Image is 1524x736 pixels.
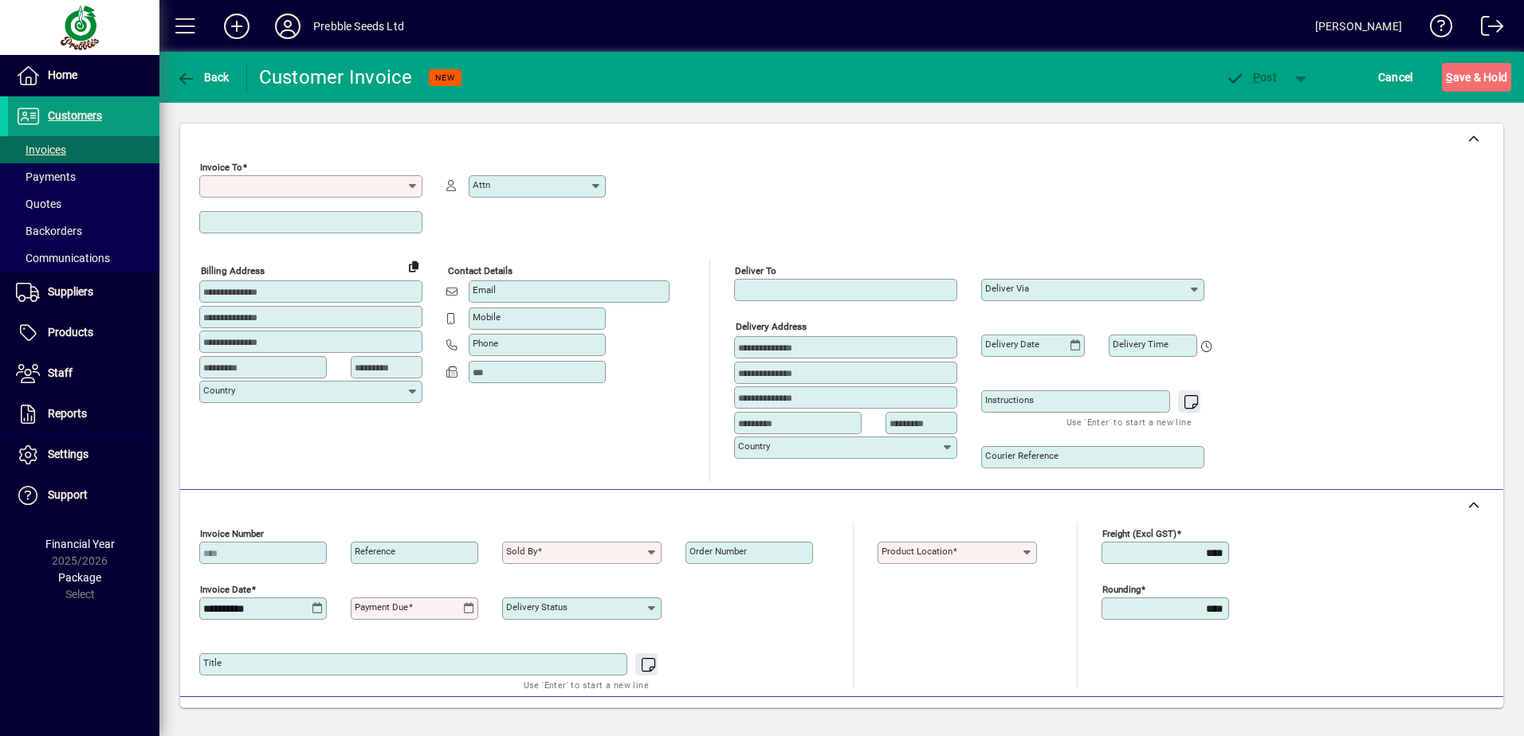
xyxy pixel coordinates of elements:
mat-label: Product location [882,546,953,557]
span: Home [48,69,77,81]
div: Prebble Seeds Ltd [313,14,404,39]
span: Back [176,71,230,84]
span: P [1253,71,1260,84]
span: Reports [48,407,87,420]
mat-label: Instructions [985,394,1034,405]
mat-label: Attn [473,179,490,190]
span: Products [48,326,93,339]
span: Communications [16,252,110,264]
a: Backorders [8,217,159,245]
a: Communications [8,245,159,272]
mat-label: Sold by [506,546,537,557]
button: Cancel [1374,63,1417,92]
a: Invoices [8,136,159,163]
span: ave & Hold [1446,65,1507,90]
mat-label: Delivery status [506,601,568,613]
span: Product [1395,707,1459,732]
span: Cancel [1378,65,1413,90]
div: [PERSON_NAME] [1315,14,1402,39]
span: Customers [48,109,102,122]
button: Post [1217,63,1285,92]
span: Payments [16,170,76,183]
mat-label: Delivery date [985,339,1039,350]
a: Settings [8,435,159,475]
button: Product [1387,705,1467,734]
span: Invoices [16,143,66,156]
span: Financial Year [45,538,115,550]
mat-label: Courier Reference [985,450,1059,461]
mat-label: Invoice date [200,584,251,595]
mat-label: Freight (excl GST) [1102,528,1176,539]
mat-hint: Use 'Enter' to start a new line [1066,413,1192,431]
span: Staff [48,366,73,379]
mat-label: Email [473,284,496,296]
span: Quotes [16,198,61,210]
mat-label: Payment due [355,601,408,613]
button: Back [172,63,234,92]
span: Support [48,488,88,501]
button: Add [211,12,262,41]
mat-label: Phone [473,338,498,349]
span: Package [58,571,101,584]
mat-label: Country [738,440,770,452]
mat-label: Deliver via [985,283,1029,294]
div: Customer Invoice [259,65,413,90]
mat-label: Deliver To [735,265,776,276]
a: Home [8,56,159,96]
a: Quotes [8,190,159,217]
a: Suppliers [8,272,159,312]
a: Staff [8,354,159,393]
a: Support [8,476,159,515]
mat-label: Delivery time [1113,339,1169,350]
mat-label: Title [203,657,222,668]
mat-label: Invoice number [200,528,264,539]
a: Reports [8,394,159,434]
span: Backorders [16,225,82,237]
mat-label: Country [203,385,235,396]
a: Products [8,313,159,353]
button: Copy to Delivery address [401,253,426,279]
span: Suppliers [48,285,93,298]
span: S [1446,71,1452,84]
mat-label: Mobile [473,311,501,323]
a: Payments [8,163,159,190]
button: Profile [262,12,313,41]
a: Knowledge Base [1418,3,1453,55]
mat-label: Invoice To [200,162,242,173]
button: Save & Hold [1442,63,1511,92]
mat-label: Reference [355,546,395,557]
span: NEW [435,72,455,83]
mat-label: Rounding [1102,584,1141,595]
span: ost [1225,71,1277,84]
app-page-header-button: Back [159,63,247,92]
mat-label: Order number [689,546,747,557]
span: Settings [48,448,88,460]
a: Logout [1469,3,1504,55]
mat-hint: Use 'Enter' to start a new line [524,675,649,694]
